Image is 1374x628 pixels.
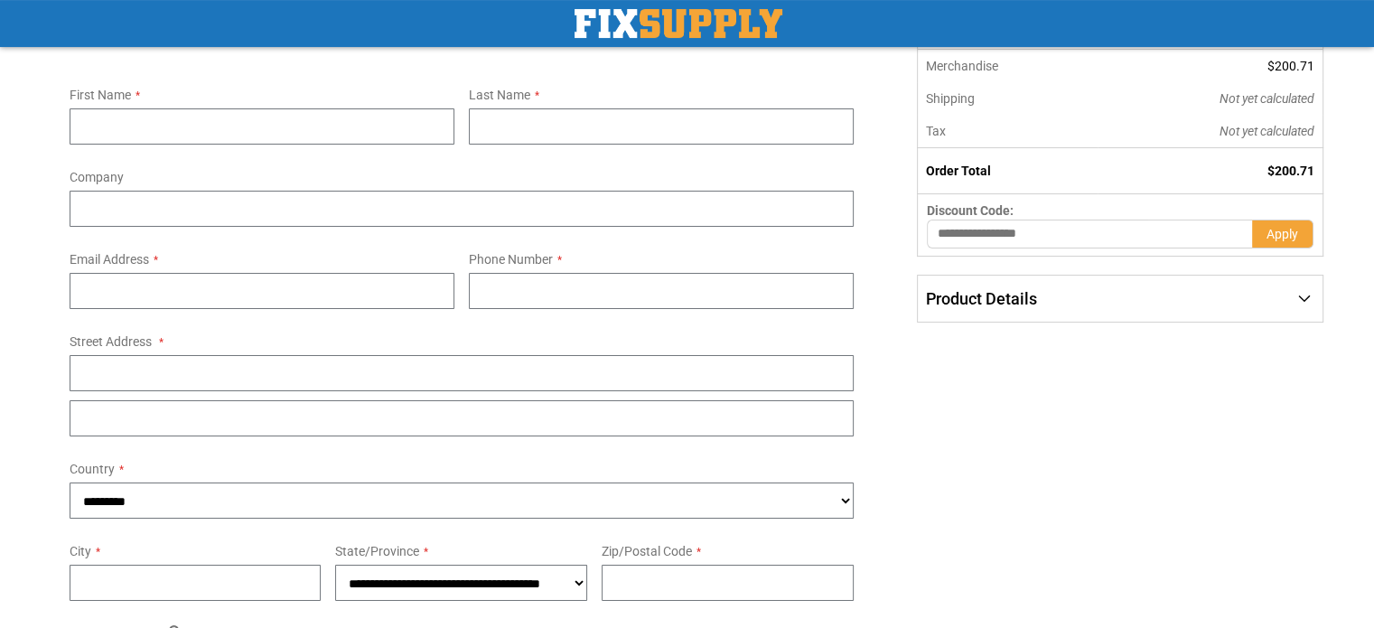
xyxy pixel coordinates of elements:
[1252,220,1313,248] button: Apply
[1220,91,1314,106] span: Not yet calculated
[1267,164,1314,178] span: $200.71
[1267,59,1314,73] span: $200.71
[70,252,149,267] span: Email Address
[927,203,1014,218] span: Discount Code:
[469,88,530,102] span: Last Name
[926,164,991,178] strong: Order Total
[575,9,782,38] img: Fix Industrial Supply
[70,462,115,476] span: Country
[575,9,782,38] a: store logo
[335,544,419,558] span: State/Province
[918,50,1098,82] th: Merchandise
[926,91,975,106] span: Shipping
[469,252,553,267] span: Phone Number
[70,88,131,102] span: First Name
[70,544,91,558] span: City
[918,115,1098,148] th: Tax
[1267,227,1298,241] span: Apply
[1220,124,1314,138] span: Not yet calculated
[602,544,692,558] span: Zip/Postal Code
[70,170,124,184] span: Company
[70,334,152,349] span: Street Address
[926,289,1037,308] span: Product Details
